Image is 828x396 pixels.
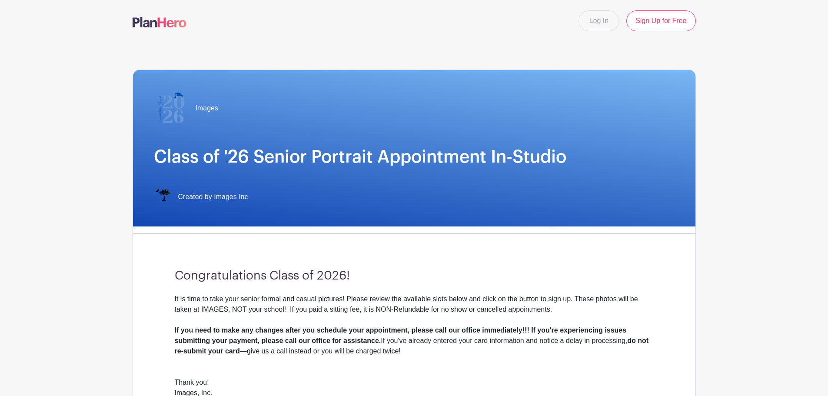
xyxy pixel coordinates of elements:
a: Sign Up for Free [626,10,695,31]
img: 2026%20logo%20(2).png [154,91,189,126]
strong: do not re-submit your card [175,337,649,355]
span: Images [196,103,218,113]
h1: Class of '26 Senior Portrait Appointment In-Studio [154,146,675,167]
img: IMAGES%20logo%20transparenT%20PNG%20s.png [154,188,171,206]
h3: Congratulations Class of 2026! [175,269,654,283]
span: Created by Images Inc [178,192,248,202]
div: Thank you! [175,377,654,388]
a: Log In [579,10,619,31]
strong: If you need to make any changes after you schedule your appointment, please call our office immed... [175,326,627,344]
div: If you've already entered your card information and notice a delay in processing, —give us a call... [175,325,654,356]
img: logo-507f7623f17ff9eddc593b1ce0a138ce2505c220e1c5a4e2b4648c50719b7d32.svg [133,17,186,27]
div: It is time to take your senior formal and casual pictures! Please review the available slots belo... [175,294,654,315]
